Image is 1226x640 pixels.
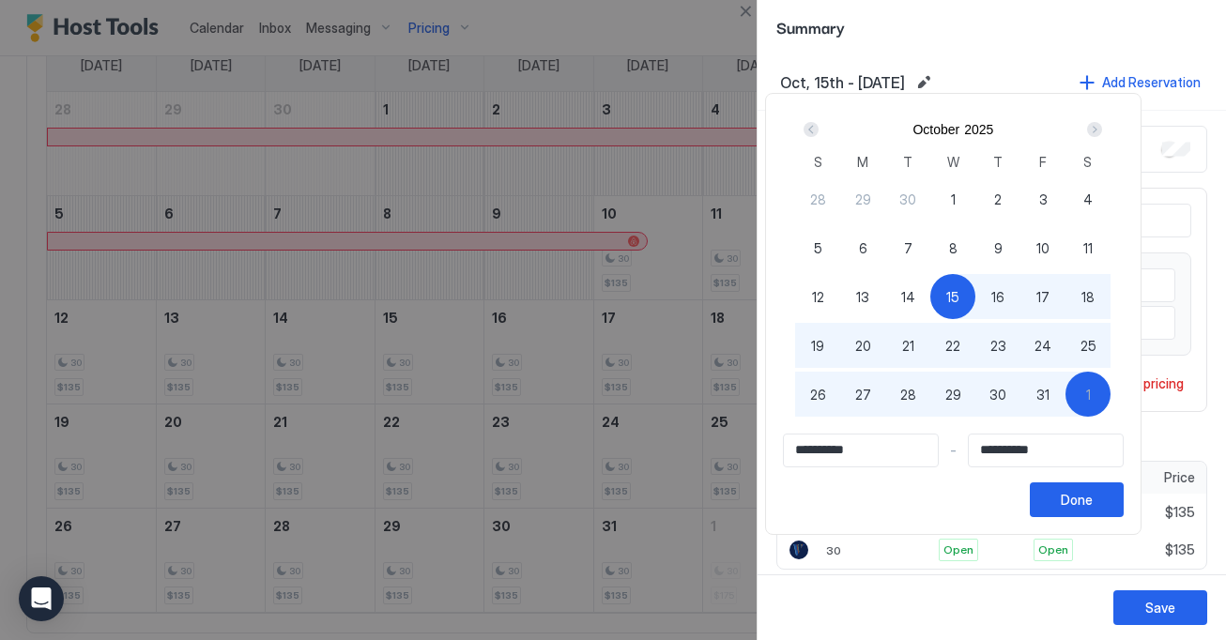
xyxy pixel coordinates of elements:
[945,385,961,404] span: 29
[1036,238,1050,258] span: 10
[1039,152,1047,172] span: F
[1036,287,1050,307] span: 17
[989,385,1006,404] span: 30
[814,238,822,258] span: 5
[856,287,869,307] span: 13
[885,176,930,221] button: 30
[859,238,867,258] span: 6
[930,176,975,221] button: 1
[1065,225,1111,270] button: 11
[795,225,840,270] button: 5
[994,190,1002,209] span: 2
[951,190,956,209] span: 1
[950,442,957,459] span: -
[855,336,871,356] span: 20
[810,190,826,209] span: 28
[840,372,885,417] button: 27
[795,323,840,368] button: 19
[945,336,960,356] span: 22
[19,576,64,621] div: Open Intercom Messenger
[840,176,885,221] button: 29
[812,287,824,307] span: 12
[840,323,885,368] button: 20
[814,152,822,172] span: S
[1081,287,1095,307] span: 18
[991,287,1004,307] span: 16
[855,190,871,209] span: 29
[1065,372,1111,417] button: 1
[930,225,975,270] button: 8
[994,238,1003,258] span: 9
[1061,490,1093,510] div: Done
[949,238,958,258] span: 8
[800,118,825,141] button: Prev
[1065,323,1111,368] button: 25
[912,122,959,137] button: October
[900,385,916,404] span: 28
[855,385,871,404] span: 27
[1020,274,1065,319] button: 17
[930,274,975,319] button: 15
[840,274,885,319] button: 13
[1080,118,1106,141] button: Next
[975,372,1020,417] button: 30
[969,434,1123,466] input: Input Field
[1020,323,1065,368] button: 24
[904,238,912,258] span: 7
[1039,190,1048,209] span: 3
[964,122,993,137] button: 2025
[993,152,1003,172] span: T
[930,323,975,368] button: 22
[1065,274,1111,319] button: 18
[795,274,840,319] button: 12
[1020,225,1065,270] button: 10
[1030,482,1124,517] button: Done
[1083,238,1093,258] span: 11
[1034,336,1051,356] span: 24
[975,225,1020,270] button: 9
[1020,372,1065,417] button: 31
[899,190,916,209] span: 30
[857,152,868,172] span: M
[795,176,840,221] button: 28
[1065,176,1111,221] button: 4
[1036,385,1050,404] span: 31
[903,152,912,172] span: T
[885,372,930,417] button: 28
[784,434,938,466] input: Input Field
[975,323,1020,368] button: 23
[1086,385,1091,404] span: 1
[990,336,1006,356] span: 23
[975,274,1020,319] button: 16
[885,323,930,368] button: 21
[930,372,975,417] button: 29
[975,176,1020,221] button: 2
[795,372,840,417] button: 26
[811,336,824,356] span: 19
[885,274,930,319] button: 14
[1020,176,1065,221] button: 3
[946,287,959,307] span: 15
[810,385,826,404] span: 26
[885,225,930,270] button: 7
[902,336,914,356] span: 21
[901,287,915,307] span: 14
[840,225,885,270] button: 6
[1083,152,1092,172] span: S
[1080,336,1096,356] span: 25
[1083,190,1093,209] span: 4
[947,152,959,172] span: W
